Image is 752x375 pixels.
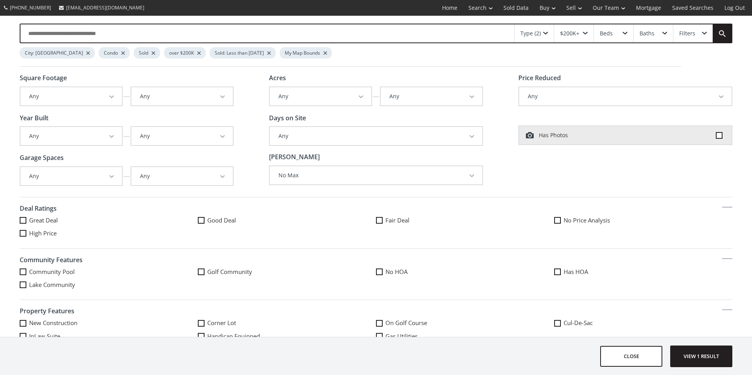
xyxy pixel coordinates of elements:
[20,281,198,289] label: Lake Community
[519,87,732,105] button: Any
[270,87,371,105] button: Any
[560,31,579,36] div: $200K+
[20,167,122,185] button: Any
[10,4,51,11] span: [PHONE_NUMBER]
[554,216,732,224] label: No Price Analysis
[270,166,482,184] button: No Max
[198,332,376,340] label: Handicap Equipped
[520,31,541,36] div: Type (2)
[270,127,482,145] button: Any
[20,87,122,105] button: Any
[670,346,732,367] button: View 1 result
[20,253,732,268] h4: Community Features
[518,125,732,145] label: Has Photos
[210,47,276,59] div: Sold: Less than [DATE]
[20,319,198,327] label: New Construction
[376,332,554,340] label: Gas Utilities
[269,154,483,161] h4: [PERSON_NAME]
[66,4,144,11] span: [EMAIL_ADDRESS][DOMAIN_NAME]
[376,319,554,327] label: On Golf Course
[20,47,95,59] div: City: [GEOGRAPHIC_DATA]
[269,115,483,122] h4: Days on Site
[20,332,198,340] label: InLaw Suite
[55,0,148,15] a: [EMAIL_ADDRESS][DOMAIN_NAME]
[99,47,130,59] div: Condo
[198,268,376,276] label: Golf Community
[20,154,234,162] h4: Garage Spaces
[518,75,732,82] h4: Price Reduced
[376,216,554,224] label: Fair Deal
[20,268,198,276] label: Community Pool
[600,346,662,367] button: close
[269,75,483,82] h4: Acres
[376,268,554,276] label: No HOA
[134,47,160,59] div: Sold
[600,31,613,36] div: Beds
[640,31,654,36] div: Baths
[131,127,233,145] button: Any
[554,268,732,276] label: Has HOA
[131,87,233,105] button: Any
[554,319,732,327] label: Cul-De-Sac
[20,75,234,82] h4: Square Footage
[20,304,732,319] h4: Property Features
[198,216,376,224] label: Good Deal
[20,201,732,216] h4: Deal Ratings
[280,47,332,59] div: My Map Bounds
[673,346,730,367] span: View 1 result
[679,31,695,36] div: Filters
[198,319,376,327] label: Corner Lot
[20,229,198,237] label: High Price
[381,87,482,105] button: Any
[20,127,122,145] button: Any
[131,167,233,185] button: Any
[20,216,198,224] label: Great Deal
[164,47,206,59] div: over $200K
[20,115,234,122] h4: Year Built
